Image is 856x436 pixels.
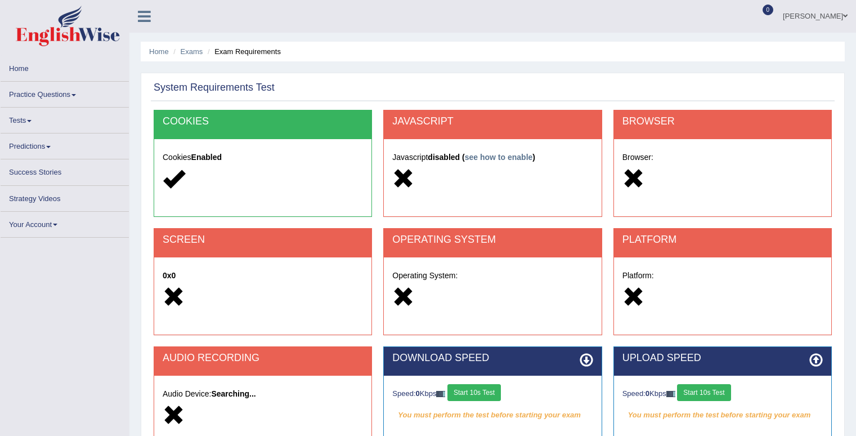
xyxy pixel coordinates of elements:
[392,153,593,162] h5: Javascript
[1,159,129,181] a: Success Stories
[392,384,593,404] div: Speed: Kbps
[181,47,203,56] a: Exams
[205,46,281,57] li: Exam Requirements
[392,234,593,246] h2: OPERATING SYSTEM
[1,82,129,104] a: Practice Questions
[1,186,129,208] a: Strategy Videos
[622,384,823,404] div: Speed: Kbps
[677,384,730,401] button: Start 10s Test
[622,407,823,424] em: You must perform the test before starting your exam
[163,271,176,280] strong: 0x0
[163,153,363,162] h5: Cookies
[1,108,129,130] a: Tests
[622,234,823,246] h2: PLATFORM
[392,116,593,127] h2: JAVASCRIPT
[1,212,129,234] a: Your Account
[163,353,363,364] h2: AUDIO RECORDING
[1,134,129,155] a: Predictions
[428,153,535,162] strong: disabled ( )
[1,56,129,78] a: Home
[622,153,823,162] h5: Browser:
[163,390,363,398] h5: Audio Device:
[163,116,363,127] h2: COOKIES
[211,389,256,398] strong: Searching...
[763,5,774,15] span: 0
[163,234,363,246] h2: SCREEN
[154,82,275,94] h2: System Requirements Test
[622,116,823,127] h2: BROWSER
[436,391,445,397] img: ajax-loader-fb-connection.gif
[149,47,169,56] a: Home
[392,407,593,424] em: You must perform the test before starting your exam
[416,389,420,398] strong: 0
[622,353,823,364] h2: UPLOAD SPEED
[392,272,593,280] h5: Operating System:
[666,391,675,397] img: ajax-loader-fb-connection.gif
[646,389,649,398] strong: 0
[392,353,593,364] h2: DOWNLOAD SPEED
[465,153,533,162] a: see how to enable
[447,384,501,401] button: Start 10s Test
[191,153,222,162] strong: Enabled
[622,272,823,280] h5: Platform:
